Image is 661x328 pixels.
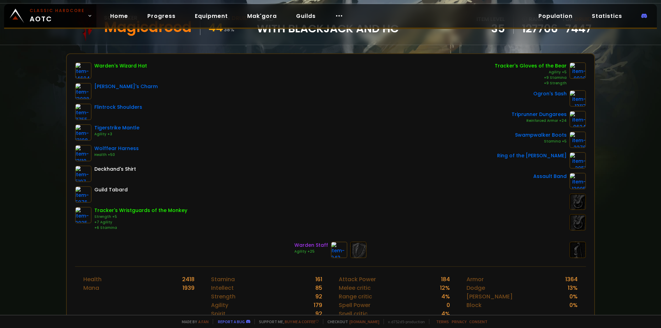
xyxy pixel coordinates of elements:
[466,275,484,284] div: Armor
[294,242,328,249] div: Warden Staff
[211,275,235,284] div: Stamina
[569,131,586,148] img: item-2276
[75,166,92,182] img: item-5107
[94,152,139,158] div: Health +50
[75,62,92,79] img: item-14604
[94,225,187,231] div: +6 Stamina
[242,9,282,23] a: Mak'gora
[339,284,371,292] div: Melee critic
[495,70,567,75] div: Agility +5
[339,292,372,301] div: Range critic
[83,284,99,292] div: Mana
[314,301,322,309] div: 179
[105,9,134,23] a: Home
[257,15,399,34] div: guild
[211,292,235,301] div: Strength
[569,111,586,127] img: item-9624
[294,249,328,254] div: Agility +25
[30,8,85,24] span: AOTC
[75,186,92,203] img: item-5976
[569,292,578,301] div: 0 %
[569,62,586,79] img: item-9920
[94,131,139,137] div: Agility +3
[452,319,466,324] a: Privacy
[94,166,136,173] div: Deckhand's Shirt
[83,275,102,284] div: Health
[469,319,487,324] a: Consent
[254,319,319,324] span: Support me,
[533,9,578,23] a: Population
[512,118,567,124] div: Reinforced Armor +24
[495,81,567,86] div: +9 Strength
[75,207,92,223] img: item-9925
[315,309,322,318] div: 92
[315,284,322,292] div: 85
[291,9,321,23] a: Guilds
[224,26,234,33] small: 38 %
[349,319,379,324] a: [DOMAIN_NAME]
[466,284,485,292] div: Dodge
[94,145,139,152] div: Wolffear Harness
[466,292,513,301] div: [PERSON_NAME]
[4,4,96,28] a: Classic HardcoreAOTC
[75,104,92,120] img: item-7755
[515,131,567,139] div: Swampwalker Boots
[75,145,92,161] img: item-13110
[568,284,578,292] div: 13 %
[182,275,195,284] div: 2418
[94,207,187,214] div: Tracker's Wristguards of the Monkey
[182,284,195,292] div: 1939
[218,319,245,324] a: Report a bug
[339,301,370,309] div: Spell Power
[495,62,567,70] div: Tracker's Gloves of the Bear
[30,8,85,14] small: Classic Hardcore
[323,319,379,324] span: Checkout
[569,90,586,107] img: item-13117
[565,275,578,284] div: 1364
[515,139,567,144] div: Stamina +5
[466,301,482,309] div: Block
[331,242,347,258] img: item-943
[142,9,181,23] a: Progress
[211,309,225,318] div: Spirit
[495,75,567,81] div: +9 Stamina
[440,284,450,292] div: 12 %
[441,309,450,318] div: 4 %
[522,23,558,34] a: 127706
[94,220,187,225] div: +7 Agility
[211,284,234,292] div: Intellect
[497,152,567,159] div: Ring of the [PERSON_NAME]
[441,292,450,301] div: 4 %
[94,214,187,220] div: Strength +5
[533,90,567,97] div: Ogron's Sash
[512,111,567,118] div: Triprunner Dungarees
[339,275,376,284] div: Attack Power
[189,9,233,23] a: Equipment
[257,23,399,34] span: With Blackjack and HC
[533,173,567,180] div: Assault Band
[75,83,92,99] img: item-13088
[94,83,158,90] div: [PERSON_NAME]'s Charm
[198,319,209,324] a: a fan
[94,124,139,131] div: Tigerstrike Mantle
[75,124,92,141] img: item-13108
[178,319,209,324] span: Made by
[569,152,586,169] img: item-2951
[94,104,142,111] div: Flintrock Shoulders
[285,319,319,324] a: Buy me a coffee
[447,301,450,309] div: 0
[94,62,147,70] div: Warden's Wizard Hat
[211,301,228,309] div: Agility
[315,275,322,284] div: 161
[94,186,128,193] div: Guild Tabard
[104,22,192,32] div: Magicdrood
[441,275,450,284] div: 184
[315,292,322,301] div: 92
[586,9,628,23] a: Statistics
[339,309,368,318] div: Spell critic
[569,301,578,309] div: 0 %
[436,319,449,324] a: Terms
[569,173,586,189] img: item-13095
[384,319,425,324] span: v. d752d5 - production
